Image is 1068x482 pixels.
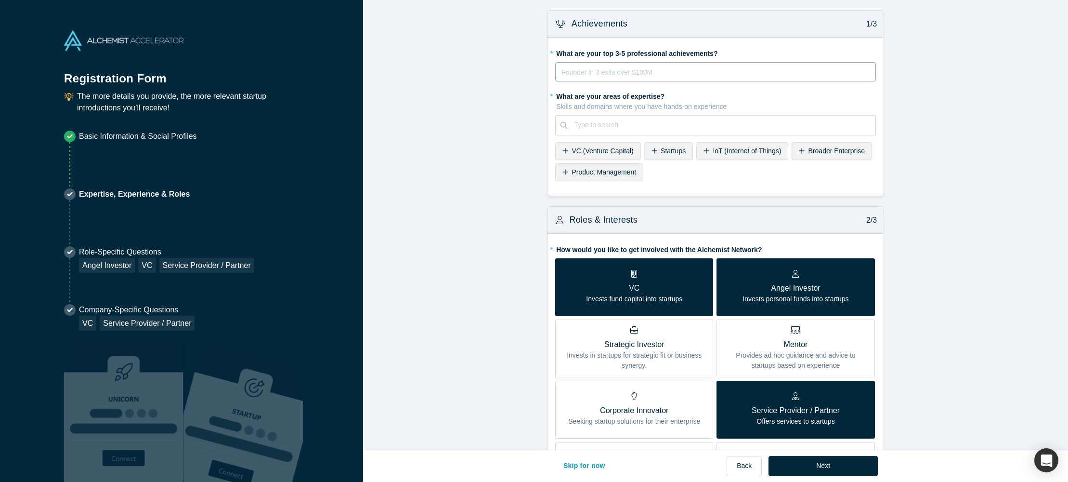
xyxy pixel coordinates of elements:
div: VC (Venture Capital) [555,142,641,160]
span: VC (Venture Capital) [572,147,633,155]
p: VC [586,282,682,294]
span: Broader Enterprise [808,147,865,155]
p: Offers services to startups [752,416,840,427]
p: The more details you provide, the more relevant startup introductions you’ll receive! [77,91,299,114]
h3: Achievements [572,17,627,30]
label: How would you like to get involved with the Alchemist Network? [555,241,876,255]
img: Prism AI [183,340,303,482]
div: rdw-wrapper [555,62,876,81]
h3: Roles & Interests [569,214,638,227]
div: Broader Enterprise [792,142,872,160]
span: Product Management [572,168,636,176]
div: Product Management [555,163,643,181]
p: Mentor [724,339,867,350]
button: Back [727,456,762,476]
span: IoT (Internet of Things) [713,147,781,155]
div: VC [79,316,96,331]
p: 1/3 [861,18,877,30]
div: Service Provider / Partner [159,258,254,273]
label: What are your areas of expertise? [555,88,876,112]
img: Alchemist Accelerator Logo [64,30,183,51]
p: Invests fund capital into startups [586,294,682,304]
div: IoT (Internet of Things) [696,142,788,160]
p: Provides ad hoc guidance and advice to startups based on experience [724,350,867,371]
p: Corporate Innovator [568,405,700,416]
p: Expertise, Experience & Roles [79,188,190,200]
p: Skills and domains where you have hands-on experience [556,102,876,112]
div: VC [138,258,156,273]
button: Skip for now [553,456,615,476]
div: Startups [644,142,693,160]
div: Angel Investor [79,258,135,273]
p: Invests personal funds into startups [742,294,848,304]
label: What are your top 3-5 professional achievements? [555,45,876,59]
p: Basic Information & Social Profiles [79,131,197,142]
p: Strategic Investor [562,339,706,350]
button: Next [768,456,878,476]
h1: Registration Form [64,60,299,87]
span: Startups [661,147,686,155]
p: Company-Specific Questions [79,304,195,316]
p: 2/3 [861,214,877,226]
div: Service Provider / Partner [100,316,195,331]
img: Robust Technologies [64,340,183,482]
p: Service Provider / Partner [752,405,840,416]
div: rdw-editor [562,67,870,86]
p: Seeking startup solutions for their enterprise [568,416,700,427]
p: Role-Specific Questions [79,246,254,258]
p: Angel Investor [742,282,848,294]
p: Invests in startups for strategic fit or business synergy. [562,350,706,371]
